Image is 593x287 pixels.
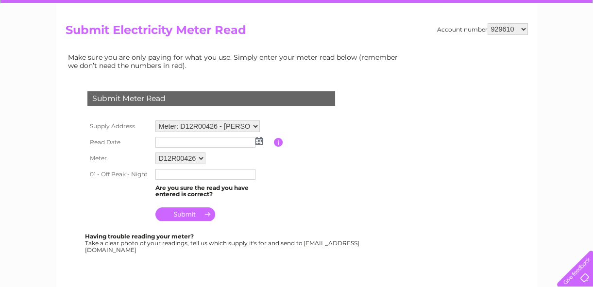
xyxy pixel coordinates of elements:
td: Make sure you are only paying for what you use. Simply enter your meter read below (remember we d... [66,51,406,71]
th: 01 - Off Peak - Night [85,167,153,182]
a: Telecoms [474,41,503,49]
a: Energy [446,41,468,49]
a: 0333 014 3131 [410,5,477,17]
th: Supply Address [85,118,153,135]
div: Take a clear photo of your readings, tell us which supply it's for and send to [EMAIL_ADDRESS][DO... [85,233,361,253]
td: Are you sure the read you have entered is correct? [153,182,274,201]
div: Clear Business is a trading name of Verastar Limited (registered in [GEOGRAPHIC_DATA] No. 3667643... [68,5,526,47]
div: Account number [437,23,528,35]
a: Blog [508,41,523,49]
h2: Submit Electricity Meter Read [66,23,528,42]
a: Contact [528,41,552,49]
a: Water [422,41,441,49]
img: logo.png [21,25,70,55]
a: Log out [561,41,584,49]
div: Submit Meter Read [87,91,335,106]
th: Meter [85,150,153,167]
input: Information [274,138,283,147]
b: Having trouble reading your meter? [85,233,194,240]
input: Submit [155,207,215,221]
th: Read Date [85,135,153,150]
img: ... [255,137,263,145]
